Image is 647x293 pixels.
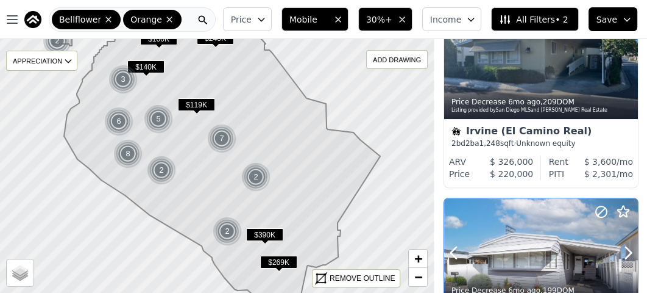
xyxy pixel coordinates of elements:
div: 2 [43,26,72,56]
div: 2 [213,217,242,246]
div: 2 [241,162,270,192]
span: $390K [246,228,283,241]
div: $269K [260,256,297,273]
img: g1.png [213,217,242,246]
a: Zoom in [409,250,427,268]
div: 6 [104,107,133,136]
div: Price [449,168,470,180]
span: 30%+ [366,13,392,26]
span: − [414,269,422,284]
div: Irvine (El Camino Real) [451,126,631,139]
img: g1.png [43,26,72,56]
span: $119K [178,98,215,111]
span: Bellflower [59,13,101,26]
div: $390K [246,228,283,246]
span: $ 220,000 [490,169,533,179]
button: Save [589,7,637,31]
img: g1.png [147,156,177,185]
div: Price Decrease , 209 DOM [451,97,632,107]
div: 2 [147,156,176,185]
span: Orange [130,13,162,26]
img: g1.png [108,65,138,94]
span: Save [596,13,617,26]
div: 8 [113,139,143,168]
a: Zoom out [409,268,427,286]
div: Listing provided by San Diego MLS and [PERSON_NAME] Real Estate [451,107,632,114]
div: 7 [207,124,236,153]
time: 2025-03-29 20:43 [508,98,540,106]
span: Income [430,13,462,26]
img: Pellego [24,11,41,28]
span: $ 2,301 [584,169,617,179]
img: g1.png [104,107,134,136]
div: ADD DRAWING [367,51,427,68]
button: Income [422,7,482,31]
span: All Filters • 2 [499,13,568,26]
span: $ 326,000 [490,157,533,167]
span: Mobile [289,13,328,26]
span: $100K [140,32,177,45]
span: $269K [260,256,297,269]
div: Rent [549,156,568,168]
img: g1.png [241,162,271,192]
div: $140K [127,60,164,78]
img: g1.png [113,139,143,168]
div: 5 [144,104,173,134]
div: ARV [449,156,466,168]
span: $240K [197,32,234,45]
div: PITI [549,168,564,180]
div: 2 bd 2 ba sqft · Unknown equity [451,139,631,148]
div: APPRECIATION [6,51,77,71]
img: g1.png [207,124,237,153]
span: $140K [127,60,164,73]
span: $ 3,600 [584,157,617,167]
button: Price [223,7,272,31]
span: Price [231,13,252,26]
button: 30%+ [358,7,412,31]
span: 1,248 [479,139,500,148]
button: Mobile [281,7,348,31]
div: /mo [564,168,633,180]
div: REMOVE OUTLINE [330,273,395,284]
div: $119K [178,98,215,116]
span: + [414,251,422,266]
img: Mobile [451,126,461,136]
button: All Filters• 2 [491,7,578,31]
img: g1.png [144,104,174,134]
div: /mo [568,156,633,168]
div: 3 [108,65,138,94]
a: Price Decrease 6mo ago,209DOMListing provided bySan Diego MLSand [PERSON_NAME] Real EstateMobileI... [444,9,637,188]
a: Layers [7,259,34,286]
